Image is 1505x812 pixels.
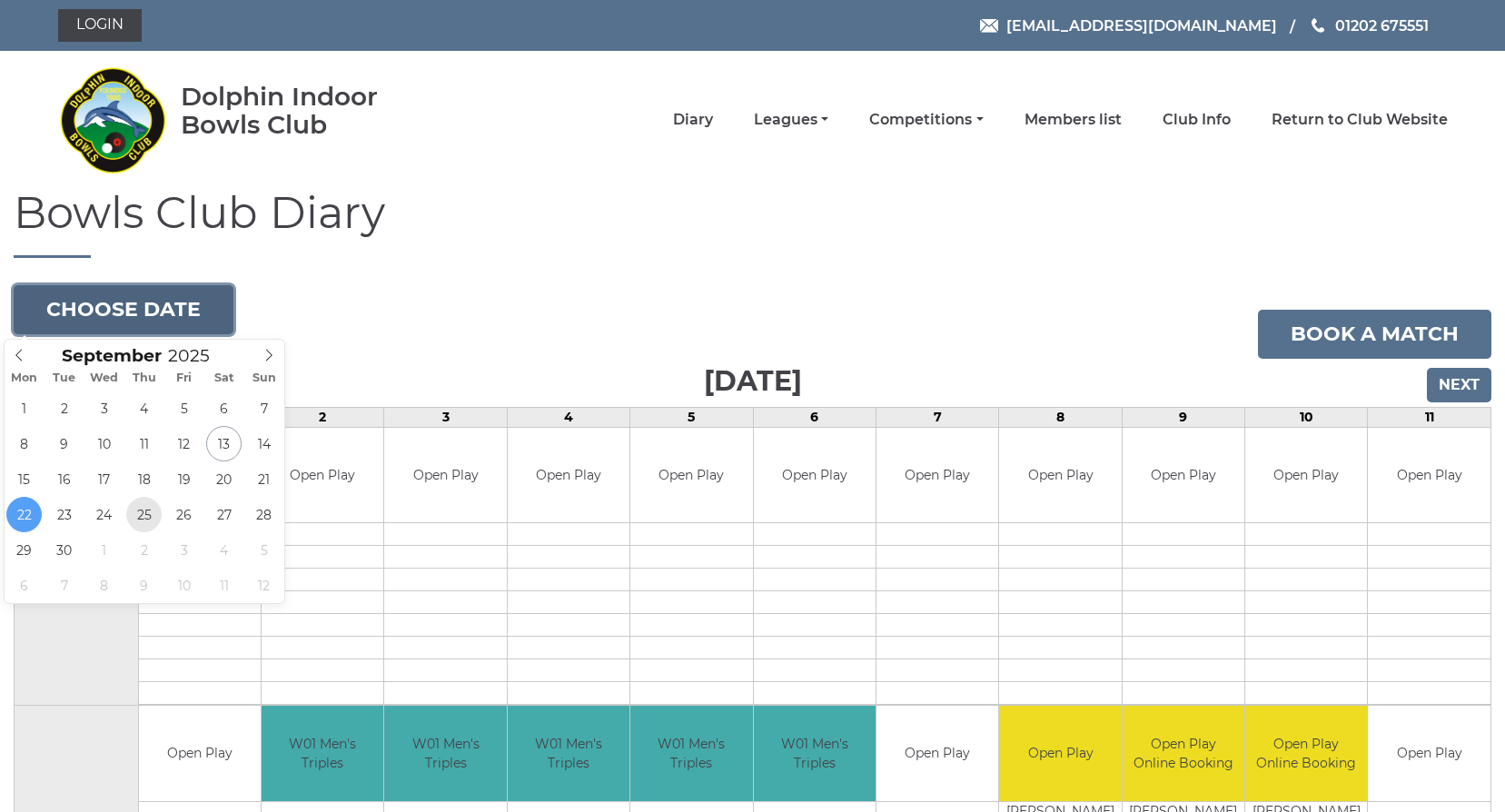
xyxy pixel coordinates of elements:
a: Leagues [754,110,828,130]
td: Open Play [876,428,998,523]
span: September 30, 2025 [46,532,82,568]
span: October 10, 2025 [166,568,202,603]
td: Open Play [876,706,998,801]
td: Open Play [1368,706,1490,801]
span: September 16, 2025 [46,461,82,497]
span: September 1, 2025 [6,391,42,426]
td: W01 Men's Triples [384,706,506,801]
span: September 13, 2025 [206,426,242,461]
a: Members list [1025,110,1122,130]
td: Open Play [999,428,1121,523]
td: 7 [876,407,998,427]
span: October 2, 2025 [126,532,162,568]
span: [EMAIL_ADDRESS][DOMAIN_NAME] [1006,16,1277,34]
span: October 8, 2025 [86,568,122,603]
span: September 25, 2025 [126,497,162,532]
td: 8 [999,407,1122,427]
span: September 9, 2025 [46,426,82,461]
td: 2 [262,407,384,427]
td: 11 [1368,407,1491,427]
td: Open Play Online Booking [1123,706,1244,801]
span: September 6, 2025 [206,391,242,426]
td: Open Play Online Booking [1245,706,1367,801]
span: September 5, 2025 [166,391,202,426]
a: Diary [673,110,713,130]
td: Open Play [384,428,506,523]
span: September 11, 2025 [126,426,162,461]
span: September 28, 2025 [246,497,282,532]
span: 01202 675551 [1335,16,1429,34]
span: September 29, 2025 [6,532,42,568]
span: Fri [164,372,204,384]
span: September 27, 2025 [206,497,242,532]
span: Thu [124,372,164,384]
span: September 15, 2025 [6,461,42,497]
td: Open Play [139,706,261,801]
button: Choose date [14,285,233,334]
span: Tue [45,372,84,384]
span: October 1, 2025 [86,532,122,568]
span: Sat [204,372,244,384]
span: September 20, 2025 [206,461,242,497]
a: Login [58,9,142,42]
span: October 7, 2025 [46,568,82,603]
a: Book a match [1258,310,1491,359]
span: September 18, 2025 [126,461,162,497]
span: September 22, 2025 [6,497,42,532]
span: October 3, 2025 [166,532,202,568]
span: October 11, 2025 [206,568,242,603]
span: October 12, 2025 [246,568,282,603]
span: September 2, 2025 [46,391,82,426]
a: Phone us 01202 675551 [1309,15,1429,37]
span: October 5, 2025 [246,532,282,568]
span: September 4, 2025 [126,391,162,426]
span: September 23, 2025 [46,497,82,532]
a: Competitions [869,110,983,130]
span: September 10, 2025 [86,426,122,461]
span: September 24, 2025 [86,497,122,532]
td: Open Play [999,706,1121,801]
td: W01 Men's Triples [754,706,876,801]
td: Open Play [630,428,752,523]
span: September 17, 2025 [86,461,122,497]
span: September 19, 2025 [166,461,202,497]
img: Email [980,19,998,33]
td: 3 [384,407,507,427]
span: Scroll to increment [62,348,162,365]
td: Open Play [1245,428,1367,523]
td: Open Play [262,428,383,523]
span: October 9, 2025 [126,568,162,603]
td: 4 [507,407,629,427]
td: 10 [1245,407,1368,427]
span: Sun [244,372,284,384]
span: September 26, 2025 [166,497,202,532]
td: W01 Men's Triples [262,706,383,801]
span: Mon [5,372,45,384]
td: 6 [753,407,876,427]
td: Open Play [508,428,629,523]
h1: Bowls Club Diary [14,189,1491,258]
td: Open Play [1123,428,1244,523]
span: September 21, 2025 [246,461,282,497]
input: Next [1427,368,1491,402]
td: Open Play [1368,428,1490,523]
td: 5 [630,407,753,427]
td: Open Play [754,428,876,523]
span: September 12, 2025 [166,426,202,461]
img: Dolphin Indoor Bowls Club [58,56,167,183]
img: Phone us [1312,18,1324,33]
a: Email [EMAIL_ADDRESS][DOMAIN_NAME] [980,15,1277,37]
span: September 8, 2025 [6,426,42,461]
a: Return to Club Website [1272,110,1448,130]
span: October 4, 2025 [206,532,242,568]
a: Club Info [1163,110,1231,130]
input: Scroll to increment [162,345,233,366]
div: Dolphin Indoor Bowls Club [181,83,436,139]
td: W01 Men's Triples [508,706,629,801]
span: September 3, 2025 [86,391,122,426]
span: Wed [84,372,124,384]
span: October 6, 2025 [6,568,42,603]
td: W01 Men's Triples [630,706,752,801]
span: September 14, 2025 [246,426,282,461]
span: September 7, 2025 [246,391,282,426]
